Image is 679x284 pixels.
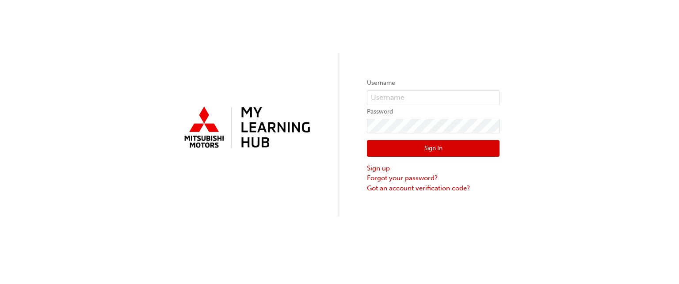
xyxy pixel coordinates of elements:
input: Username [367,90,500,105]
a: Got an account verification code? [367,183,500,193]
button: Sign In [367,140,500,157]
img: mmal [179,103,312,153]
a: Sign up [367,163,500,174]
label: Username [367,78,500,88]
a: Forgot your password? [367,173,500,183]
label: Password [367,106,500,117]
